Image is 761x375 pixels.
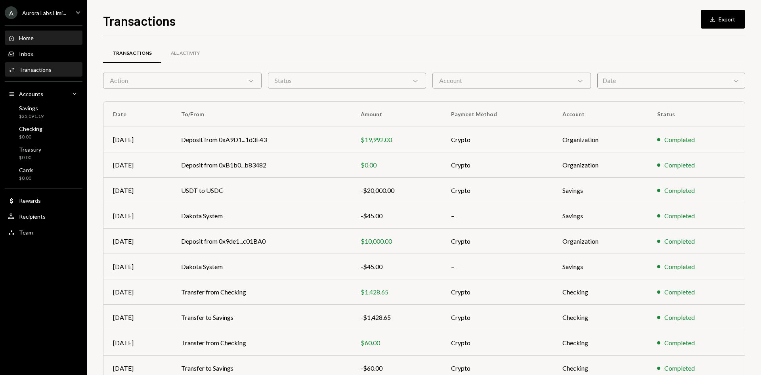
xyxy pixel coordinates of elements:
[664,363,695,373] div: Completed
[113,262,162,271] div: [DATE]
[19,134,42,140] div: $0.00
[171,50,200,57] div: All Activity
[361,186,432,195] div: -$20,000.00
[664,338,695,348] div: Completed
[442,152,553,178] td: Crypto
[19,66,52,73] div: Transactions
[103,73,262,88] div: Action
[103,13,176,29] h1: Transactions
[172,305,351,330] td: Transfer to Savings
[172,279,351,305] td: Transfer from Checking
[442,279,553,305] td: Crypto
[268,73,426,88] div: Status
[113,237,162,246] div: [DATE]
[19,229,33,236] div: Team
[172,178,351,203] td: USDT to USDC
[664,135,695,144] div: Completed
[553,152,647,178] td: Organization
[19,113,44,120] div: $25,091.19
[701,10,745,29] button: Export
[5,46,82,61] a: Inbox
[5,164,82,183] a: Cards$0.00
[172,102,351,127] th: To/From
[361,338,432,348] div: $60.00
[19,105,44,112] div: Savings
[361,313,432,322] div: -$1,428.65
[113,363,162,373] div: [DATE]
[442,127,553,152] td: Crypto
[113,313,162,322] div: [DATE]
[664,186,695,195] div: Completed
[5,209,82,223] a: Recipients
[19,35,34,41] div: Home
[172,127,351,152] td: Deposit from 0xA9D1...1d3E43
[5,225,82,239] a: Team
[597,73,745,88] div: Date
[361,211,432,221] div: -$45.00
[361,363,432,373] div: -$60.00
[113,211,162,221] div: [DATE]
[664,211,695,221] div: Completed
[5,193,82,208] a: Rewards
[5,62,82,77] a: Transactions
[19,167,34,173] div: Cards
[442,305,553,330] td: Crypto
[664,160,695,170] div: Completed
[5,87,82,101] a: Accounts
[442,330,553,356] td: Crypto
[113,160,162,170] div: [DATE]
[361,262,432,271] div: -$45.00
[648,102,745,127] th: Status
[19,90,43,97] div: Accounts
[664,237,695,246] div: Completed
[5,31,82,45] a: Home
[361,160,432,170] div: $0.00
[113,186,162,195] div: [DATE]
[172,229,351,254] td: Deposit from 0x9de1...c01BA0
[172,203,351,229] td: Dakota System
[19,213,46,220] div: Recipients
[19,175,34,182] div: $0.00
[5,6,17,19] div: A
[553,102,647,127] th: Account
[361,237,432,246] div: $10,000.00
[553,127,647,152] td: Organization
[22,10,66,16] div: Aurora Labs Limi...
[103,43,161,63] a: Transactions
[553,305,647,330] td: Checking
[19,50,33,57] div: Inbox
[19,154,41,161] div: $0.00
[361,287,432,297] div: $1,428.65
[113,287,162,297] div: [DATE]
[5,144,82,163] a: Treasury$0.00
[553,178,647,203] td: Savings
[19,146,41,153] div: Treasury
[553,330,647,356] td: Checking
[351,102,442,127] th: Amount
[19,197,41,204] div: Rewards
[442,102,553,127] th: Payment Method
[553,254,647,279] td: Savings
[113,135,162,144] div: [DATE]
[553,229,647,254] td: Organization
[442,203,553,229] td: –
[664,287,695,297] div: Completed
[103,102,172,127] th: Date
[361,135,432,144] div: $19,992.00
[553,203,647,229] td: Savings
[19,125,42,132] div: Checking
[113,50,152,57] div: Transactions
[432,73,591,88] div: Account
[161,43,209,63] a: All Activity
[553,279,647,305] td: Checking
[172,254,351,279] td: Dakota System
[113,338,162,348] div: [DATE]
[442,254,553,279] td: –
[442,229,553,254] td: Crypto
[5,123,82,142] a: Checking$0.00
[664,313,695,322] div: Completed
[664,262,695,271] div: Completed
[5,102,82,121] a: Savings$25,091.19
[442,178,553,203] td: Crypto
[172,152,351,178] td: Deposit from 0xB1b0...b83482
